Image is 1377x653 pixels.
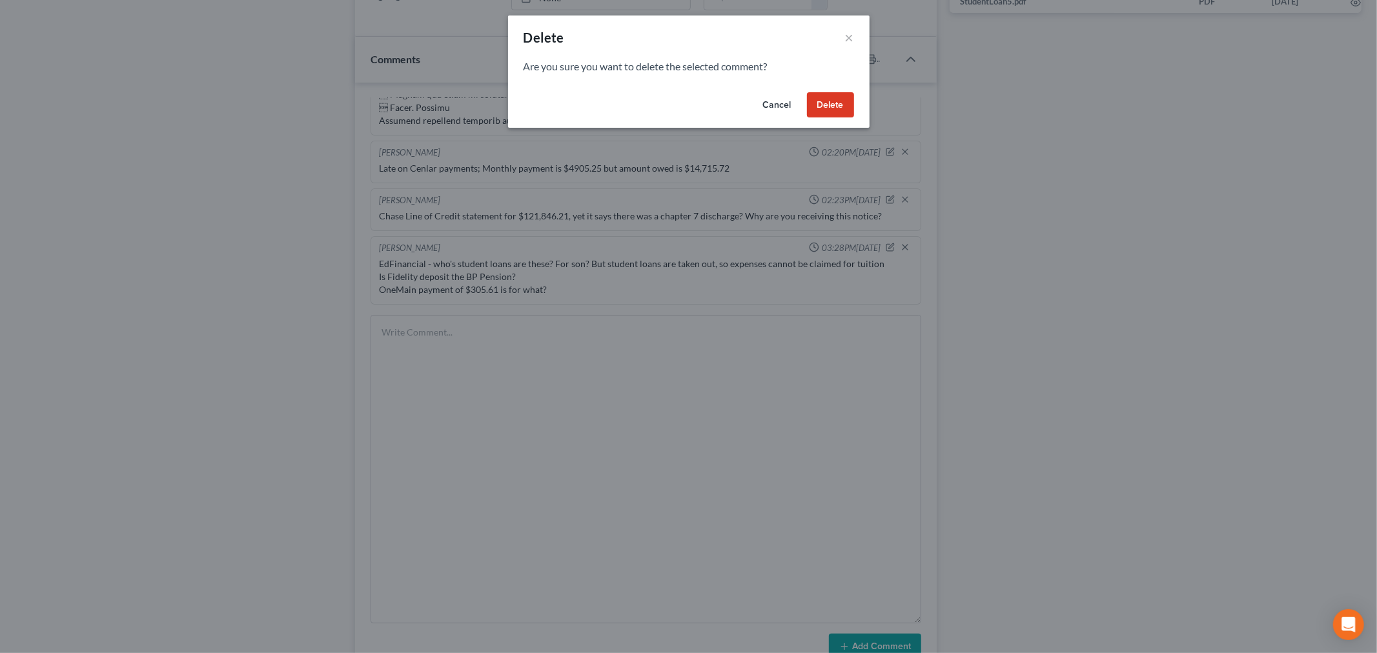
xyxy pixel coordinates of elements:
button: Delete [807,92,854,118]
button: × [845,30,854,45]
button: Cancel [753,92,802,118]
p: Are you sure you want to delete the selected comment? [524,59,854,74]
div: Delete [524,28,564,46]
div: Open Intercom Messenger [1333,609,1364,640]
